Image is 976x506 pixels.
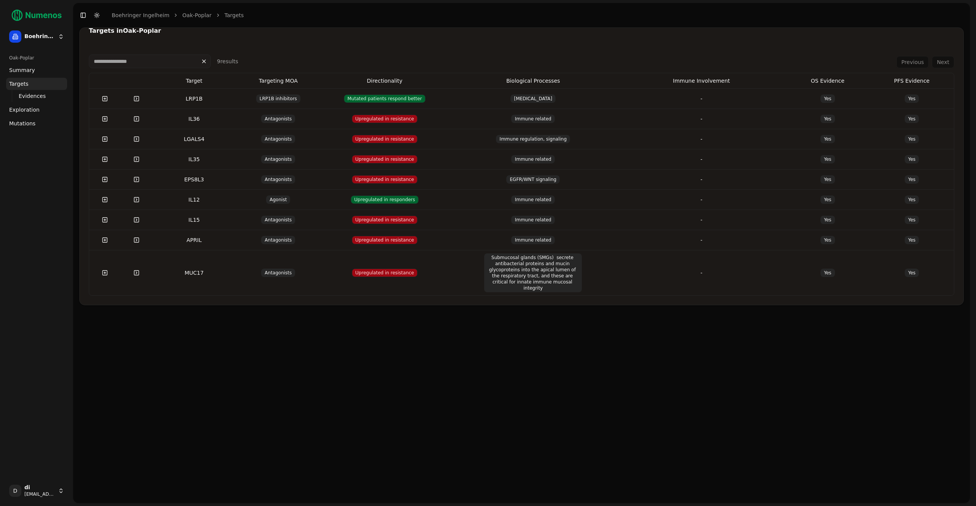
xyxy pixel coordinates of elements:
span: EGFR/WNT signaling [506,175,560,184]
td: IL12 [152,189,236,210]
td: IL35 [152,149,236,169]
span: Yes [905,94,919,103]
th: Immune Involvement [617,73,785,88]
span: Upregulated in resistance [352,216,417,224]
td: - [617,230,785,250]
a: Targets [225,11,244,19]
th: Biological Processes [449,73,617,88]
th: OS Evidence [785,73,870,88]
a: Mutations [6,117,67,130]
td: LRP1B [152,88,236,109]
span: Antagonists [261,236,295,244]
span: Yes [905,236,919,244]
span: Summary [9,66,35,74]
span: Yes [905,115,919,123]
a: Targets [6,78,67,90]
td: - [617,169,785,189]
span: Immune related [511,236,555,244]
span: Yes [820,115,835,123]
span: [EMAIL_ADDRESS][DOMAIN_NAME] [24,491,55,497]
span: Yes [905,216,919,224]
span: Mutated patients respond better [344,94,425,103]
span: Immune related [511,216,555,224]
span: Immune related [511,195,555,204]
span: Upregulated in resistance [352,236,417,244]
span: Yes [820,269,835,277]
span: Antagonists [261,115,295,123]
a: Boehringer Ingelheim [112,11,169,19]
th: PFS Evidence [870,73,954,88]
td: LGALS4 [152,129,236,149]
span: Evidences [19,92,46,100]
span: Antagonists [261,175,295,184]
a: Evidences [16,91,58,101]
span: Yes [820,216,835,224]
span: LRP1B inhibitors [256,94,300,103]
span: D [9,485,21,497]
span: Immune regulation, signaling [496,135,570,143]
span: Yes [820,195,835,204]
span: Mutations [9,120,35,127]
span: Upregulated in resistance [352,115,417,123]
th: Target [152,73,236,88]
img: Numenos [6,6,67,24]
button: Boehringer Ingelheim [6,27,67,46]
span: Upregulated in resistance [352,175,417,184]
span: Yes [905,155,919,163]
span: Yes [820,135,835,143]
td: - [617,210,785,230]
span: Upregulated in resistance [352,155,417,163]
span: di [24,484,55,491]
span: [MEDICAL_DATA] [510,94,555,103]
span: Upregulated in resistance [352,135,417,143]
span: Antagonists [261,135,295,143]
td: - [617,149,785,169]
span: Boehringer Ingelheim [24,33,55,40]
th: Directionality [320,73,449,88]
span: Yes [905,175,919,184]
button: Toggle Dark Mode [91,10,102,21]
span: Yes [905,269,919,277]
span: Yes [820,236,835,244]
td: - [617,129,785,149]
nav: breadcrumb [112,11,244,19]
span: Antagonists [261,155,295,163]
div: Oak-Poplar [6,52,67,64]
a: Oak-Poplar [182,11,211,19]
td: IL15 [152,210,236,230]
span: Immune related [511,115,555,123]
td: - [617,88,785,109]
span: Yes [905,195,919,204]
span: Upregulated in resistance [352,269,417,277]
span: Targets [9,80,29,88]
td: IL36 [152,109,236,129]
td: MUC17 [152,250,236,295]
span: Yes [820,94,835,103]
button: Ddi[EMAIL_ADDRESS][DOMAIN_NAME] [6,482,67,500]
span: Upregulated in responders [351,195,419,204]
td: - [617,109,785,129]
td: APRIL [152,230,236,250]
td: EPS8L3 [152,169,236,189]
span: Agonist [266,195,290,204]
span: Yes [820,175,835,184]
div: Targets in Oak-Poplar [89,28,954,34]
span: Antagonists [261,269,295,277]
td: - [617,189,785,210]
span: Yes [820,155,835,163]
span: Antagonists [261,216,295,224]
span: Yes [905,135,919,143]
a: Summary [6,64,67,76]
td: - [617,250,785,295]
span: Immune related [511,155,555,163]
span: Exploration [9,106,40,114]
span: 9 result s [217,58,238,64]
th: Targeting MOA [236,73,320,88]
a: Exploration [6,104,67,116]
span: Submucosal glands (SMGs) secrete antibacterial proteins and mucin glycoproteins into the apical l... [484,253,582,292]
button: Toggle Sidebar [78,10,88,21]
